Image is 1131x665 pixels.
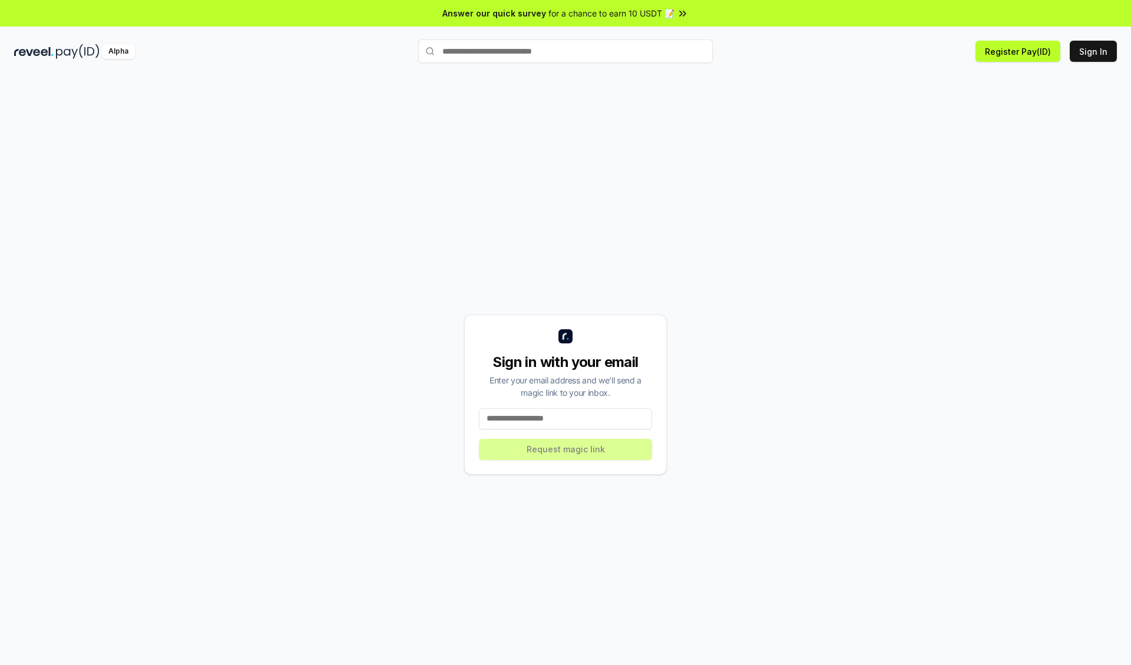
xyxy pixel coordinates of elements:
img: logo_small [558,329,573,343]
button: Register Pay(ID) [975,41,1060,62]
button: Sign In [1070,41,1117,62]
span: Answer our quick survey [442,7,546,19]
img: pay_id [56,44,100,59]
div: Enter your email address and we’ll send a magic link to your inbox. [479,374,652,399]
span: for a chance to earn 10 USDT 📝 [548,7,674,19]
img: reveel_dark [14,44,54,59]
div: Alpha [102,44,135,59]
div: Sign in with your email [479,353,652,372]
